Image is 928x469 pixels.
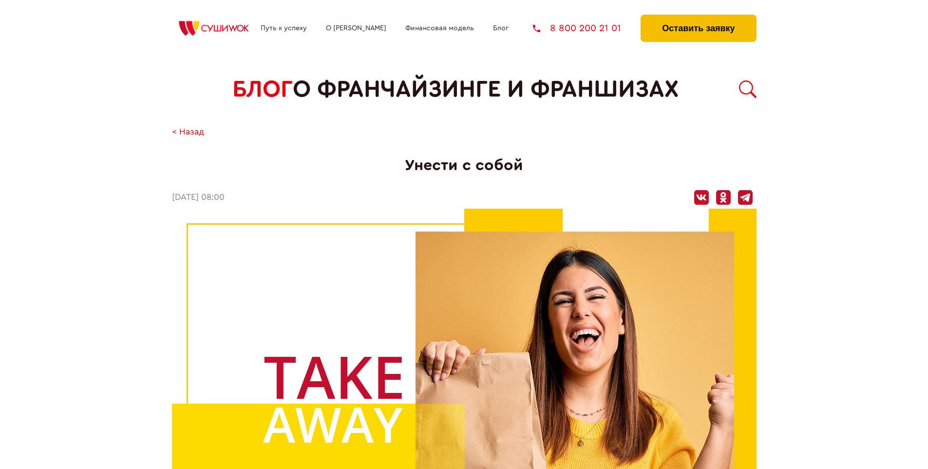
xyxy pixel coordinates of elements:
[493,24,509,32] a: Блог
[261,24,307,32] a: Путь к успеху
[172,193,225,203] time: [DATE] 08:00
[172,156,757,175] h1: Унести с собой
[293,76,679,103] span: о франчайзинге и франшизах
[405,24,474,32] a: Финансовая модель
[326,24,386,32] a: О [PERSON_NAME]
[641,15,756,42] button: Оставить заявку
[172,127,204,137] a: < Назад
[550,23,621,33] span: 8 800 200 21 01
[232,76,293,103] span: БЛОГ
[533,23,621,33] a: 8 800 200 21 01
